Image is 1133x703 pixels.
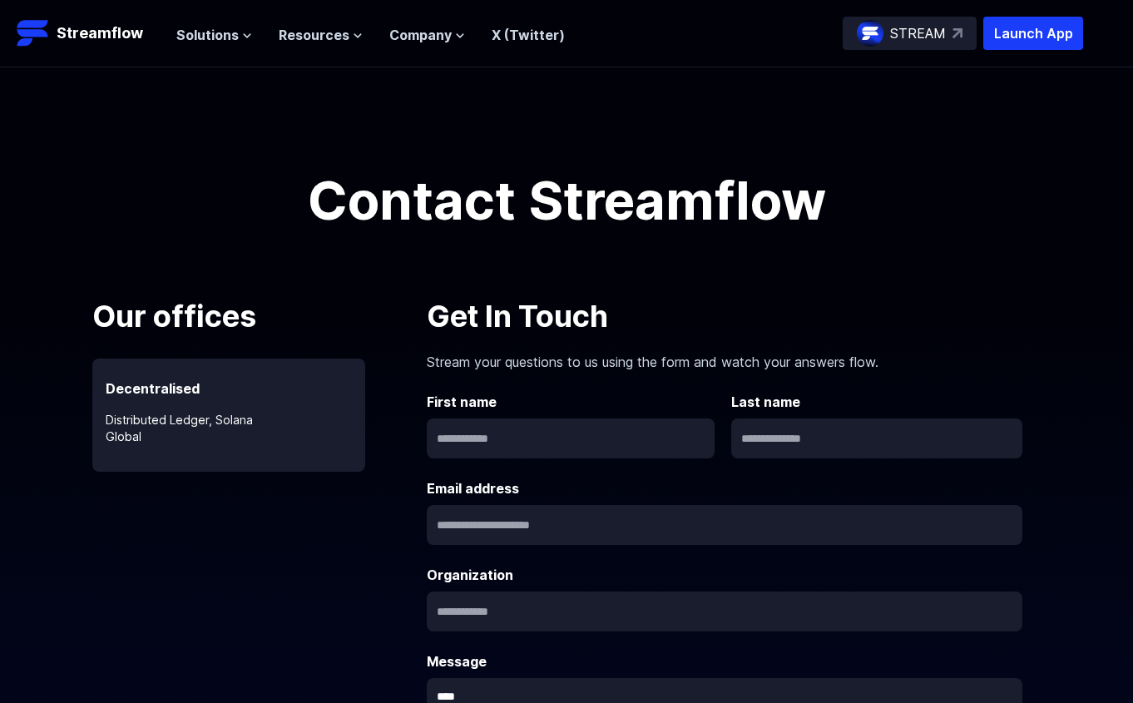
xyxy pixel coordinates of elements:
[389,25,465,45] button: Company
[176,25,239,45] span: Solutions
[427,478,1022,498] label: Email address
[952,28,962,38] img: top-right-arrow.svg
[427,339,1022,372] p: Stream your questions to us using the form and watch your answers flow.
[389,25,452,45] span: Company
[427,294,1022,339] p: Get In Touch
[857,20,883,47] img: streamflow-logo-circle.png
[427,392,718,412] label: First name
[983,17,1083,50] button: Launch App
[92,399,365,445] p: Distributed Ledger, Solana Global
[427,651,1022,671] label: Message
[279,25,363,45] button: Resources
[427,565,1022,585] label: Organization
[843,17,977,50] a: STREAM
[890,23,946,43] p: STREAM
[92,359,365,399] p: Decentralised
[17,17,50,50] img: Streamflow Logo
[492,27,565,43] a: X (Twitter)
[731,392,1022,412] label: Last name
[17,17,160,50] a: Streamflow
[279,25,349,45] span: Resources
[92,294,408,339] p: Our offices
[192,174,941,227] h1: Contact Streamflow
[57,22,143,45] p: Streamflow
[176,25,252,45] button: Solutions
